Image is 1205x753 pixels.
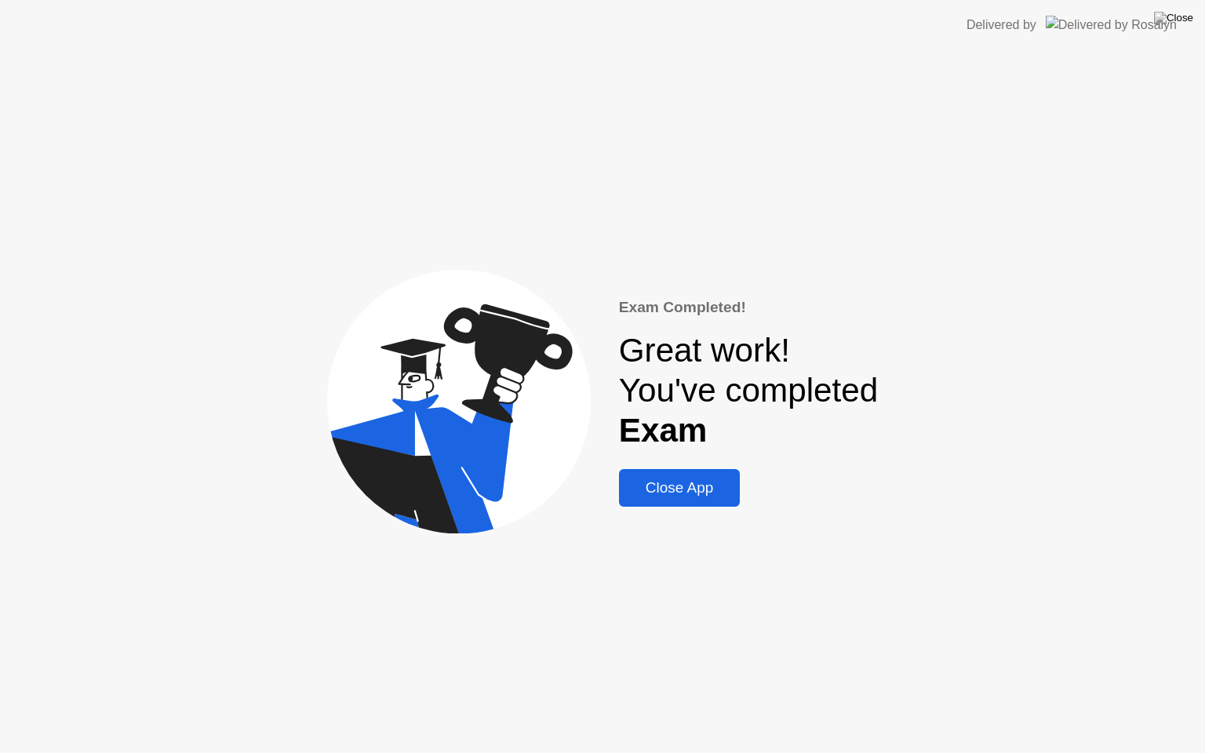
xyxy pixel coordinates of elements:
button: Close App [619,469,741,507]
div: Close App [624,479,736,497]
div: Delivered by [967,16,1036,35]
img: Delivered by Rosalyn [1046,16,1177,34]
div: Great work! You've completed [619,331,879,450]
div: Exam Completed! [619,296,879,319]
img: Close [1154,12,1193,24]
b: Exam [619,412,708,449]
